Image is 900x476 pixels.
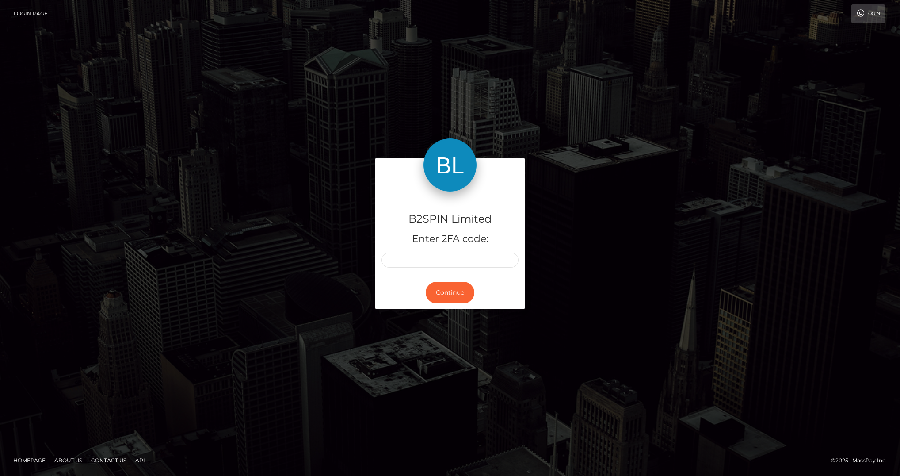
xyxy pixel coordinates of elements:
button: Continue [426,282,474,303]
a: API [132,453,149,467]
a: Login [851,4,885,23]
h4: B2SPIN Limited [381,211,519,227]
div: © 2025 , MassPay Inc. [831,456,893,465]
a: Login Page [14,4,48,23]
a: Contact Us [88,453,130,467]
img: B2SPIN Limited [423,138,477,192]
a: Homepage [10,453,49,467]
h5: Enter 2FA code: [381,232,519,246]
a: About Us [51,453,86,467]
